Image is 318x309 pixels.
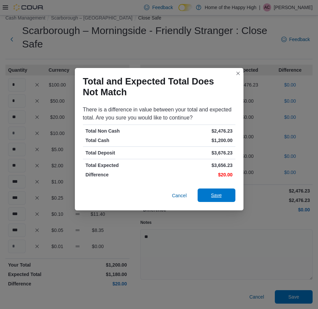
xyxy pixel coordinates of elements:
p: $2,476.23 [161,128,233,134]
p: $20.00 [161,171,233,178]
p: $3,656.23 [161,162,233,169]
p: Difference [86,171,158,178]
p: Total Expected [86,162,158,169]
p: Total Deposit [86,149,158,156]
button: Cancel [169,189,190,202]
p: $3,676.23 [161,149,233,156]
span: Cancel [172,192,187,199]
p: Total Non Cash [86,128,158,134]
p: $1,200.00 [161,137,233,144]
div: There is a difference in value between your total and expected total. Are you sure you would like... [83,106,235,122]
span: Save [211,192,222,199]
h1: Total and Expected Total Does Not Match [83,76,230,98]
button: Save [198,188,235,202]
p: Total Cash [86,137,158,144]
button: Closes this modal window [234,69,242,77]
